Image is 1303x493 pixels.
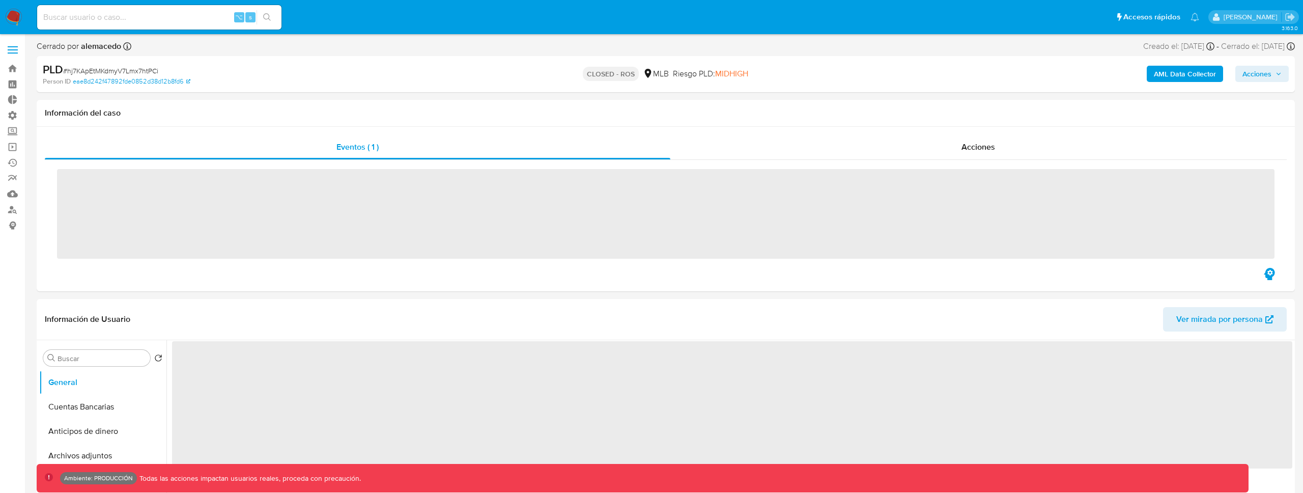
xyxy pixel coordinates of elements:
[64,476,133,480] p: Ambiente: PRODUCCIÓN
[249,12,252,22] span: s
[137,474,361,483] p: Todas las acciones impactan usuarios reales, proceda con precaución.
[715,68,748,79] span: MIDHIGH
[39,395,166,419] button: Cuentas Bancarias
[154,354,162,365] button: Volver al orden por defecto
[235,12,243,22] span: ⌥
[1235,66,1289,82] button: Acciones
[583,67,639,81] p: CLOSED - ROS
[1285,12,1295,22] a: Salir
[1163,307,1287,332] button: Ver mirada por persona
[39,370,166,395] button: General
[45,314,130,324] h1: Información de Usuario
[39,444,166,468] button: Archivos adjuntos
[1176,307,1263,332] span: Ver mirada por persona
[39,419,166,444] button: Anticipos de dinero
[1143,41,1214,52] div: Creado el: [DATE]
[673,68,748,79] span: Riesgo PLD:
[961,141,995,153] span: Acciones
[43,61,63,77] b: PLD
[1154,66,1216,82] b: AML Data Collector
[1216,41,1219,52] span: -
[1147,66,1223,82] button: AML Data Collector
[63,66,158,76] span: # hj7KApEtMKdmyV7Lmx7htPCi
[643,68,669,79] div: MLB
[58,354,146,363] input: Buscar
[57,169,1274,259] span: ‌
[336,141,379,153] span: Eventos ( 1 )
[257,10,277,24] button: search-icon
[1221,41,1295,52] div: Cerrado el: [DATE]
[1123,12,1180,22] span: Accesos rápidos
[47,354,55,362] button: Buscar
[37,41,121,52] span: Cerrado por
[37,11,281,24] input: Buscar usuario o caso...
[1242,66,1271,82] span: Acciones
[1191,13,1199,21] a: Notificaciones
[45,108,1287,118] h1: Información del caso
[43,77,71,86] b: Person ID
[1224,12,1281,22] p: kevin.palacios@mercadolibre.com
[73,77,190,86] a: eae8d242f47892fde0852d38d12b8fd6
[172,341,1292,469] span: ‌
[79,40,121,52] b: alemacedo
